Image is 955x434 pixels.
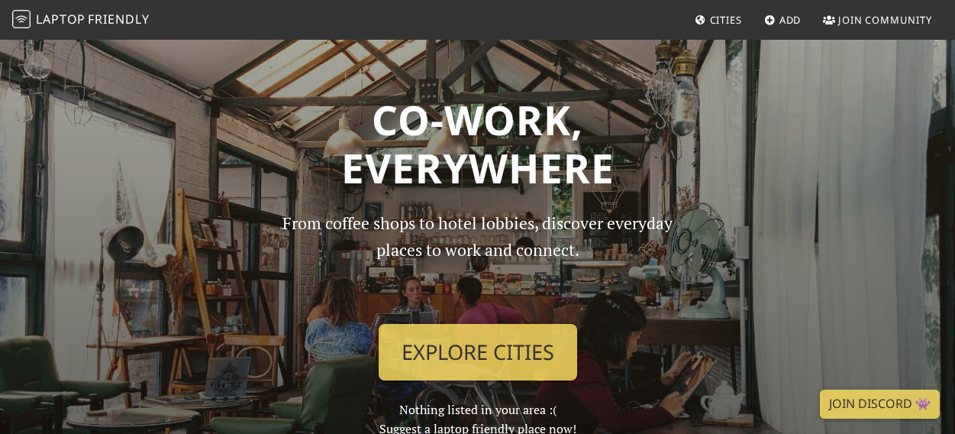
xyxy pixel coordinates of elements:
[12,7,150,34] a: LaptopFriendly LaptopFriendly
[689,6,748,34] a: Cities
[52,96,904,193] h1: Co-work, Everywhere
[88,11,149,28] span: Friendly
[779,13,802,27] span: Add
[838,13,932,27] span: Join Community
[817,6,938,34] a: Join Community
[758,6,808,34] a: Add
[269,210,686,312] p: From coffee shops to hotel lobbies, discover everyday places to work and connect.
[379,324,577,381] a: Explore Cities
[36,11,85,28] span: Laptop
[710,13,742,27] span: Cities
[820,390,940,419] a: Join Discord 👾
[12,10,31,28] img: LaptopFriendly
